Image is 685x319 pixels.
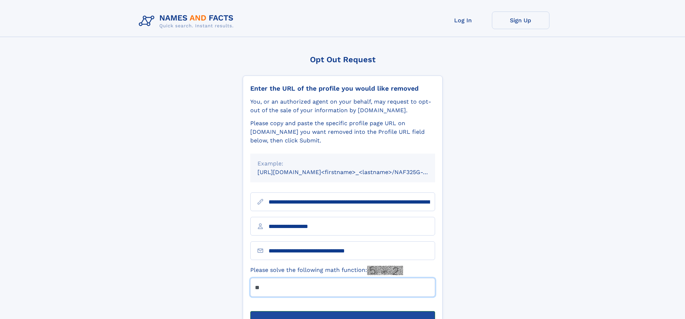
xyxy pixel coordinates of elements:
[243,55,443,64] div: Opt Out Request
[250,266,403,275] label: Please solve the following math function:
[250,97,435,115] div: You, or an authorized agent on your behalf, may request to opt-out of the sale of your informatio...
[136,12,239,31] img: Logo Names and Facts
[257,169,449,176] small: [URL][DOMAIN_NAME]<firstname>_<lastname>/NAF325G-xxxxxxxx
[434,12,492,29] a: Log In
[492,12,549,29] a: Sign Up
[250,85,435,92] div: Enter the URL of the profile you would like removed
[250,119,435,145] div: Please copy and paste the specific profile page URL on [DOMAIN_NAME] you want removed into the Pr...
[257,159,428,168] div: Example:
